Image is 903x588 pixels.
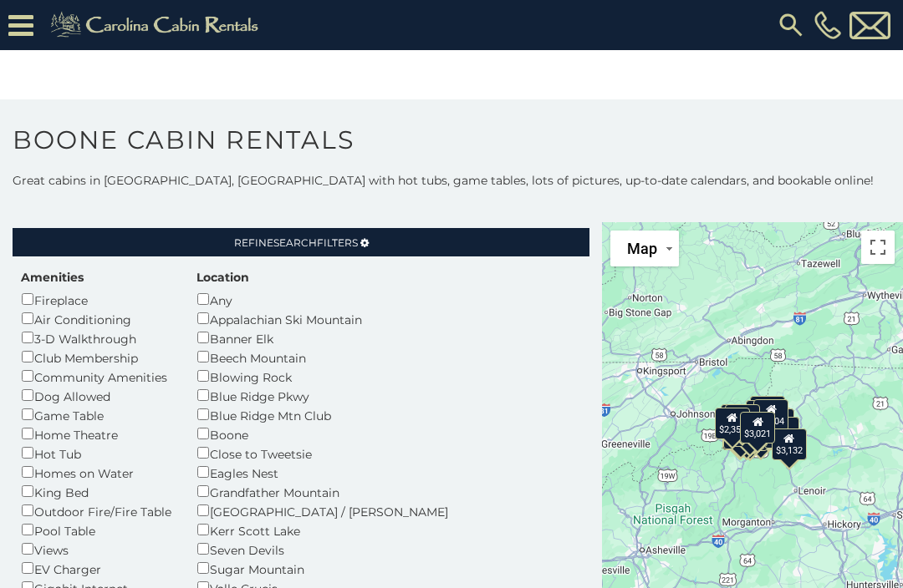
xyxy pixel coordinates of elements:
div: Game Table [21,405,171,424]
img: search-regular.svg [776,10,806,40]
div: $3,021 [740,412,775,444]
span: Search [273,236,317,249]
div: Blue Ridge Mtn Club [196,405,470,424]
div: Boone [196,424,470,444]
div: [GEOGRAPHIC_DATA] / [PERSON_NAME] [196,501,470,520]
div: Grandfather Mountain [196,482,470,501]
div: Seven Devils [196,540,470,559]
div: King Bed [21,482,171,501]
div: Homes on Water [21,463,171,482]
button: Toggle fullscreen view [861,231,895,264]
span: Map [627,240,657,257]
div: Blowing Rock [196,367,470,386]
div: Close to Tweetsie [196,444,470,463]
div: Eagles Nest [196,463,470,482]
div: Hot Tub [21,444,171,463]
div: Views [21,540,171,559]
div: Beech Mountain [196,347,470,367]
div: Appalachian Ski Mountain [196,309,470,328]
div: Outdoor Fire/Fire Table [21,501,171,520]
div: Pool Table [21,520,171,540]
div: Club Membership [21,347,171,367]
a: RefineSearchFilters [13,228,589,256]
label: Amenities [21,269,84,286]
div: Blue Ridge Pkwy [196,386,470,405]
img: Khaki-logo.png [42,8,273,42]
span: Refine Filters [234,236,358,249]
div: Home Theatre [21,424,171,444]
div: Banner Elk [196,328,470,347]
div: $3,346 [750,396,785,428]
div: Community Amenities [21,367,171,386]
div: $2,359 [715,408,750,439]
div: Dog Allowed [21,386,171,405]
a: [PHONE_NUMBER] [810,11,845,39]
div: $3,404 [753,399,788,431]
div: Air Conditioning [21,309,171,328]
div: $5,006 [746,400,781,432]
div: Sugar Mountain [196,559,470,578]
div: Kerr Scott Lake [196,520,470,540]
div: EV Charger [21,559,171,578]
div: Fireplace [21,290,171,309]
label: Location [196,269,249,286]
button: Change map style [610,231,679,266]
div: $3,537 [725,404,760,436]
div: 3-D Walkthrough [21,328,171,347]
div: Any [196,290,470,309]
div: $3,132 [772,428,807,460]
